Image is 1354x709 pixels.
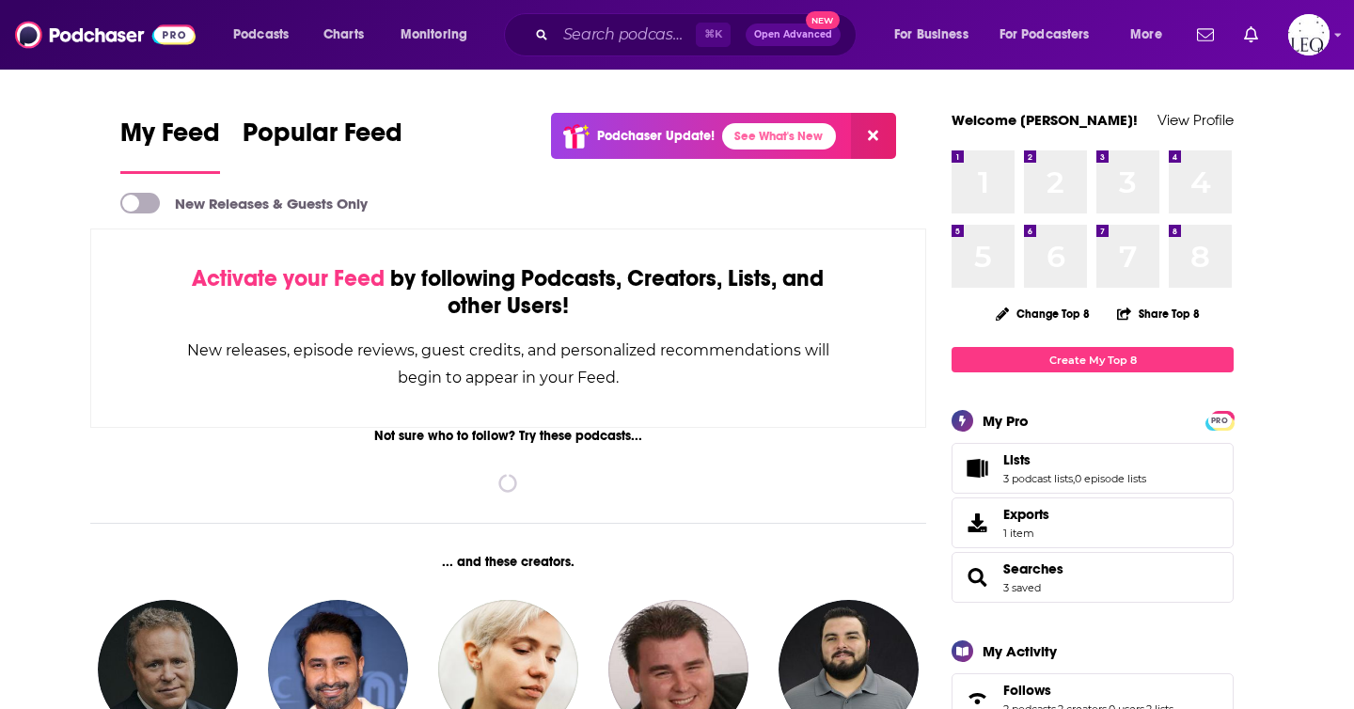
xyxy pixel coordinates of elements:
button: Open AdvancedNew [746,24,841,46]
span: Logged in as LeoPR [1288,14,1330,55]
span: My Feed [120,117,220,160]
span: Searches [952,552,1234,603]
span: Exports [1003,506,1049,523]
span: 1 item [1003,527,1049,540]
span: More [1130,22,1162,48]
a: Show notifications dropdown [1236,19,1266,51]
span: Charts [323,22,364,48]
button: Change Top 8 [984,302,1101,325]
img: Podchaser - Follow, Share and Rate Podcasts [15,17,196,53]
a: Lists [958,455,996,481]
span: Open Advanced [754,30,832,39]
a: New Releases & Guests Only [120,193,368,213]
span: Monitoring [401,22,467,48]
div: by following Podcasts, Creators, Lists, and other Users! [185,265,831,320]
a: Lists [1003,451,1146,468]
div: Search podcasts, credits, & more... [522,13,874,56]
button: Share Top 8 [1116,295,1201,332]
a: See What's New [722,123,836,150]
div: ... and these creators. [90,554,926,570]
div: My Activity [983,642,1057,660]
span: New [806,11,840,29]
span: For Podcasters [1000,22,1090,48]
div: My Pro [983,412,1029,430]
span: Podcasts [233,22,289,48]
a: Welcome [PERSON_NAME]! [952,111,1138,129]
a: Searches [958,564,996,591]
span: Popular Feed [243,117,402,160]
a: Create My Top 8 [952,347,1234,372]
a: Show notifications dropdown [1189,19,1221,51]
a: Exports [952,497,1234,548]
span: Follows [1003,682,1051,699]
span: Activate your Feed [192,264,385,292]
span: Exports [958,510,996,536]
a: PRO [1208,413,1231,427]
a: My Feed [120,117,220,174]
a: View Profile [1157,111,1234,129]
span: PRO [1208,414,1231,428]
span: Lists [1003,451,1031,468]
a: Charts [311,20,375,50]
button: open menu [387,20,492,50]
span: Lists [952,443,1234,494]
button: open menu [220,20,313,50]
span: ⌘ K [696,23,731,47]
img: User Profile [1288,14,1330,55]
a: 3 saved [1003,581,1041,594]
span: For Business [894,22,968,48]
div: Not sure who to follow? Try these podcasts... [90,428,926,444]
a: Follows [1003,682,1173,699]
button: Show profile menu [1288,14,1330,55]
div: New releases, episode reviews, guest credits, and personalized recommendations will begin to appe... [185,337,831,391]
a: Searches [1003,560,1063,577]
button: open menu [1117,20,1186,50]
a: 0 episode lists [1075,472,1146,485]
a: Popular Feed [243,117,402,174]
button: open menu [881,20,992,50]
a: 3 podcast lists [1003,472,1073,485]
p: Podchaser Update! [597,128,715,144]
input: Search podcasts, credits, & more... [556,20,696,50]
span: , [1073,472,1075,485]
button: open menu [987,20,1117,50]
